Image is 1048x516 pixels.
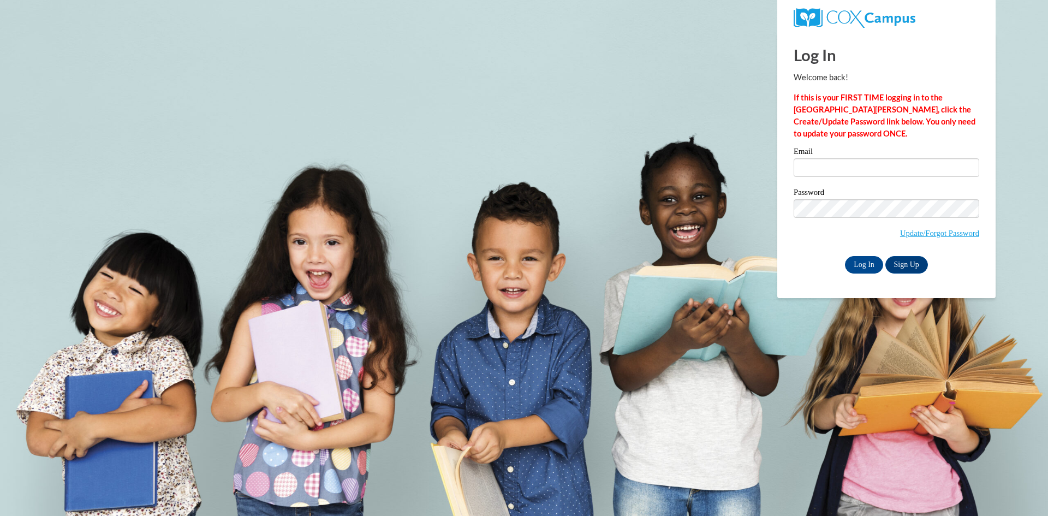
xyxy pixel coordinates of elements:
[794,188,979,199] label: Password
[794,72,979,84] p: Welcome back!
[845,256,883,274] input: Log In
[794,8,915,28] img: COX Campus
[794,44,979,66] h1: Log In
[794,93,975,138] strong: If this is your FIRST TIME logging in to the [GEOGRAPHIC_DATA][PERSON_NAME], click the Create/Upd...
[794,147,979,158] label: Email
[794,13,915,22] a: COX Campus
[900,229,979,238] a: Update/Forgot Password
[885,256,928,274] a: Sign Up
